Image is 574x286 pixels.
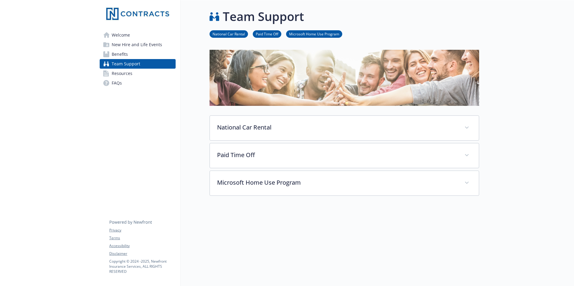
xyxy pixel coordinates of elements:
a: Privacy [109,228,175,233]
span: Benefits [112,49,128,59]
a: Microsoft Home Use Program [286,31,342,37]
a: National Car Rental [210,31,248,37]
a: Welcome [100,30,176,40]
a: Resources [100,69,176,78]
span: Welcome [112,30,130,40]
p: Copyright © 2024 - 2025 , Newfront Insurance Services, ALL RIGHTS RESERVED [109,259,175,274]
div: Paid Time Off [210,143,479,168]
p: National Car Rental [217,123,457,132]
a: Paid Time Off [253,31,281,37]
p: Microsoft Home Use Program [217,178,457,187]
img: team support page banner [210,50,479,106]
h1: Team Support [223,7,304,25]
a: Team Support [100,59,176,69]
a: Benefits [100,49,176,59]
a: New Hire and Life Events [100,40,176,49]
span: Resources [112,69,132,78]
span: New Hire and Life Events [112,40,162,49]
span: FAQs [112,78,122,88]
a: Accessibility [109,243,175,249]
p: Paid Time Off [217,150,457,159]
a: Terms [109,235,175,241]
a: FAQs [100,78,176,88]
div: National Car Rental [210,116,479,140]
div: Microsoft Home Use Program [210,171,479,195]
a: Disclaimer [109,251,175,256]
span: Team Support [112,59,140,69]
